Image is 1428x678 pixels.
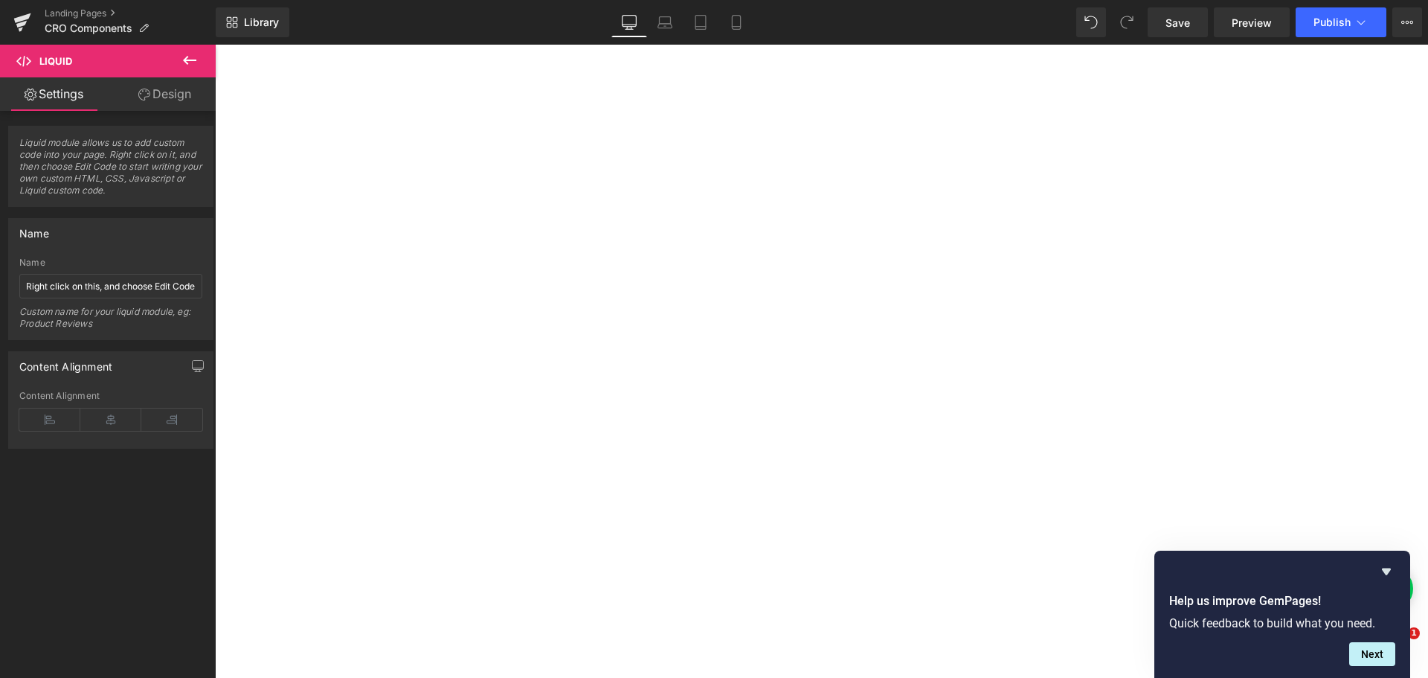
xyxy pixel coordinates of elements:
[718,7,754,37] a: Mobile
[216,7,289,37] a: New Library
[1169,592,1395,610] h2: Help us improve GemPages!
[1165,15,1190,31] span: Save
[1232,15,1272,31] span: Preview
[683,7,718,37] a: Tablet
[19,391,202,401] div: Content Alignment
[19,352,112,373] div: Content Alignment
[39,55,72,67] span: Liquid
[1169,616,1395,630] p: Quick feedback to build what you need.
[1076,7,1106,37] button: Undo
[19,219,49,240] div: Name
[1169,563,1395,666] div: Help us improve GemPages!
[611,7,647,37] a: Desktop
[45,7,216,19] a: Landing Pages
[1408,627,1420,639] span: 1
[1112,7,1142,37] button: Redo
[1377,563,1395,581] button: Hide survey
[1214,7,1290,37] a: Preview
[19,137,202,206] span: Liquid module allows us to add custom code into your page. Right click on it, and then choose Edi...
[1313,16,1351,28] span: Publish
[45,22,132,34] span: CRO Components
[1392,7,1422,37] button: More
[244,16,279,29] span: Library
[647,7,683,37] a: Laptop
[111,77,219,111] a: Design
[19,258,202,268] div: Name
[19,306,202,339] div: Custom name for your liquid module, eg: Product Reviews
[1349,642,1395,666] button: Next question
[1296,7,1386,37] button: Publish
